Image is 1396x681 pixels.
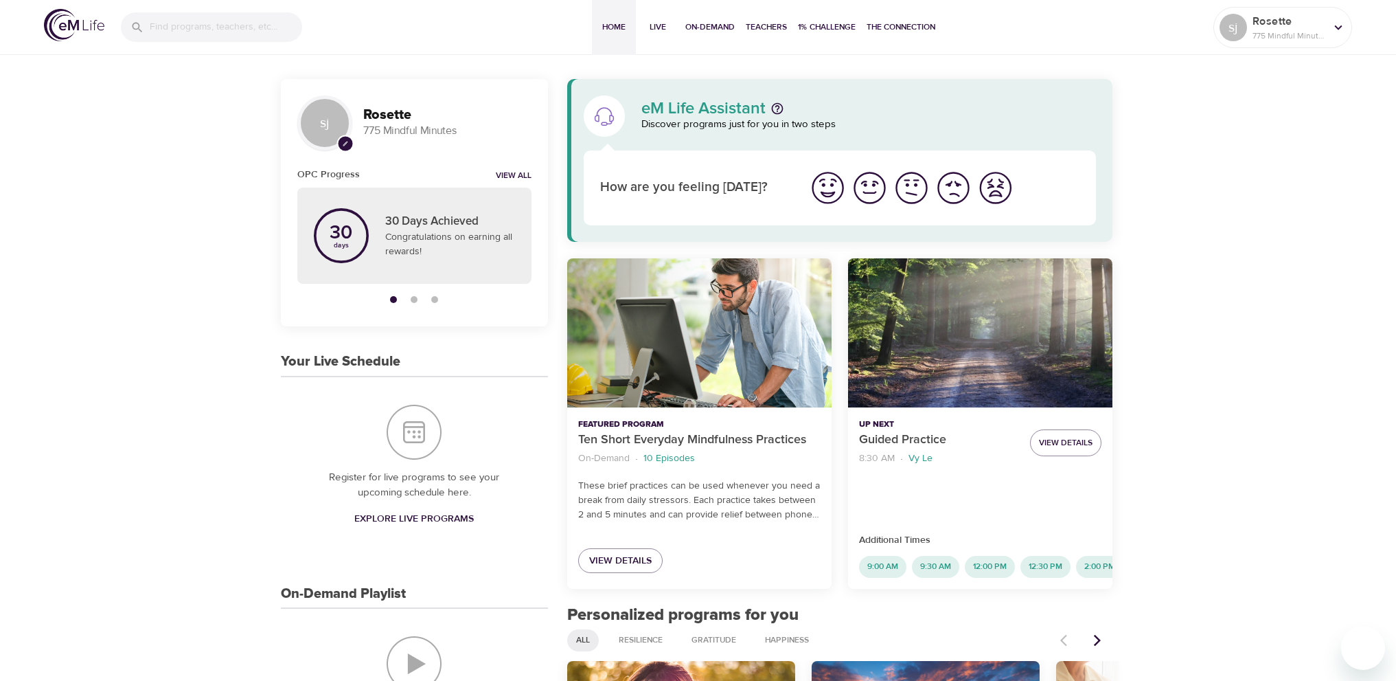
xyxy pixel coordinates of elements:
span: View Details [1039,436,1092,450]
li: · [900,449,903,468]
p: 775 Mindful Minutes [1252,30,1325,42]
img: worst [976,169,1014,207]
p: Rosette [1252,13,1325,30]
img: logo [44,9,104,41]
a: View all notifications [496,170,531,182]
span: 2:00 PM [1076,561,1123,572]
h3: Rosette [363,107,531,123]
p: Ten Short Everyday Mindfulness Practices [578,431,821,449]
p: 30 [330,223,352,243]
button: I'm feeling ok [891,167,932,209]
img: bad [935,169,972,207]
div: 12:30 PM [1020,556,1071,578]
span: All [568,634,598,646]
p: 775 Mindful Minutes [363,123,531,139]
img: great [809,169,847,207]
span: Gratitude [683,634,744,646]
p: 10 Episodes [643,451,695,466]
p: eM Life Assistant [641,100,766,117]
div: sj [297,96,352,150]
h6: OPC Progress [297,167,360,182]
span: View Details [589,552,652,570]
button: I'm feeling good [849,167,891,209]
div: 2:00 PM [1076,556,1123,578]
p: 30 Days Achieved [385,213,515,231]
div: 9:30 AM [912,556,959,578]
p: Guided Practice [859,431,1019,449]
p: days [330,243,352,248]
p: Congratulations on earning all rewards! [385,230,515,259]
div: Happiness [756,629,818,651]
img: ok [893,169,930,207]
p: Featured Program [578,418,821,431]
span: 1% Challenge [798,20,856,34]
img: good [851,169,889,207]
span: Explore Live Programs [354,511,474,528]
span: Live [641,20,674,34]
span: The Connection [867,20,935,34]
span: Resilience [610,634,671,646]
li: · [635,449,638,468]
h3: Your Live Schedule [281,354,400,370]
span: On-Demand [685,20,735,34]
p: Register for live programs to see your upcoming schedule here. [308,470,520,501]
nav: breadcrumb [859,449,1019,468]
h2: Personalized programs for you [567,605,1113,625]
button: Ten Short Everyday Mindfulness Practices [567,258,832,408]
button: I'm feeling worst [974,167,1016,209]
div: 9:00 AM [859,556,906,578]
img: eM Life Assistant [593,105,615,127]
button: Next items [1082,625,1112,656]
p: Up Next [859,418,1019,431]
span: 9:30 AM [912,561,959,572]
button: I'm feeling great [807,167,849,209]
img: Your Live Schedule [387,405,442,460]
div: Gratitude [683,629,745,651]
p: These brief practices can be used whenever you need a break from daily stressors. Each practice t... [578,479,821,522]
p: Vy Le [908,451,932,466]
button: View Details [1030,429,1101,456]
input: Find programs, teachers, etc... [150,12,302,42]
div: sj [1220,14,1247,41]
span: 12:30 PM [1020,561,1071,572]
nav: breadcrumb [578,449,821,468]
p: Additional Times [859,533,1101,548]
p: Discover programs just for you in two steps [641,117,1097,133]
span: 12:00 PM [965,561,1015,572]
span: Happiness [757,634,817,646]
button: I'm feeling bad [932,167,974,209]
p: 8:30 AM [859,451,895,466]
p: How are you feeling [DATE]? [600,178,790,198]
iframe: Button to launch messaging window [1341,626,1385,670]
span: Home [597,20,630,34]
span: Teachers [746,20,787,34]
div: 12:00 PM [965,556,1015,578]
h3: On-Demand Playlist [281,586,406,602]
p: On-Demand [578,451,630,466]
a: Explore Live Programs [349,506,479,532]
button: Guided Practice [848,258,1112,408]
div: All [567,629,599,651]
span: 9:00 AM [859,561,906,572]
a: View Details [578,548,663,574]
div: Resilience [610,629,672,651]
